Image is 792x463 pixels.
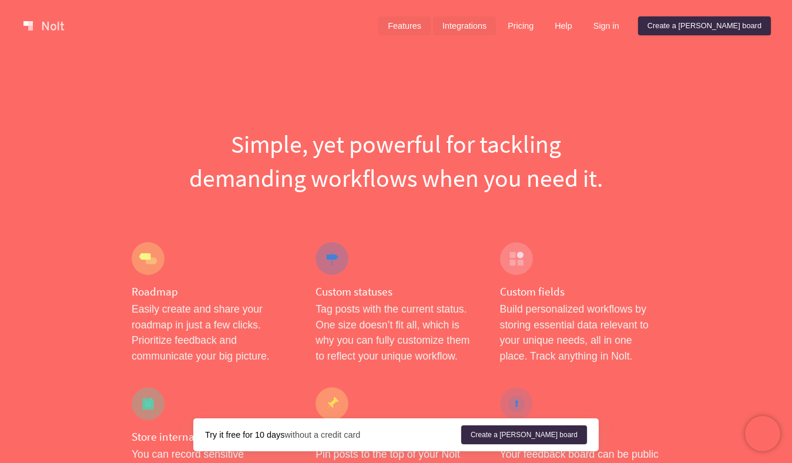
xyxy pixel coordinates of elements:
[205,430,284,439] strong: Try it free for 10 days
[378,16,431,35] a: Features
[498,16,543,35] a: Pricing
[316,284,476,299] h4: Custom statuses
[545,16,582,35] a: Help
[584,16,629,35] a: Sign in
[205,429,461,441] div: without a credit card
[745,416,780,451] iframe: Chatra live chat
[132,301,292,364] p: Easily create and share your roadmap in just a few clicks. Prioritize feedback and communicate yo...
[132,284,292,299] h4: Roadmap
[433,16,496,35] a: Integrations
[500,301,660,364] p: Build personalized workflows by storing essential data relevant to your unique needs, all in one ...
[132,127,660,195] h1: Simple, yet powerful for tackling demanding workflows when you need it.
[461,425,587,444] a: Create a [PERSON_NAME] board
[638,16,771,35] a: Create a [PERSON_NAME] board
[316,301,476,364] p: Tag posts with the current status. One size doesn’t fit all, which is why you can fully customize...
[500,284,660,299] h4: Custom fields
